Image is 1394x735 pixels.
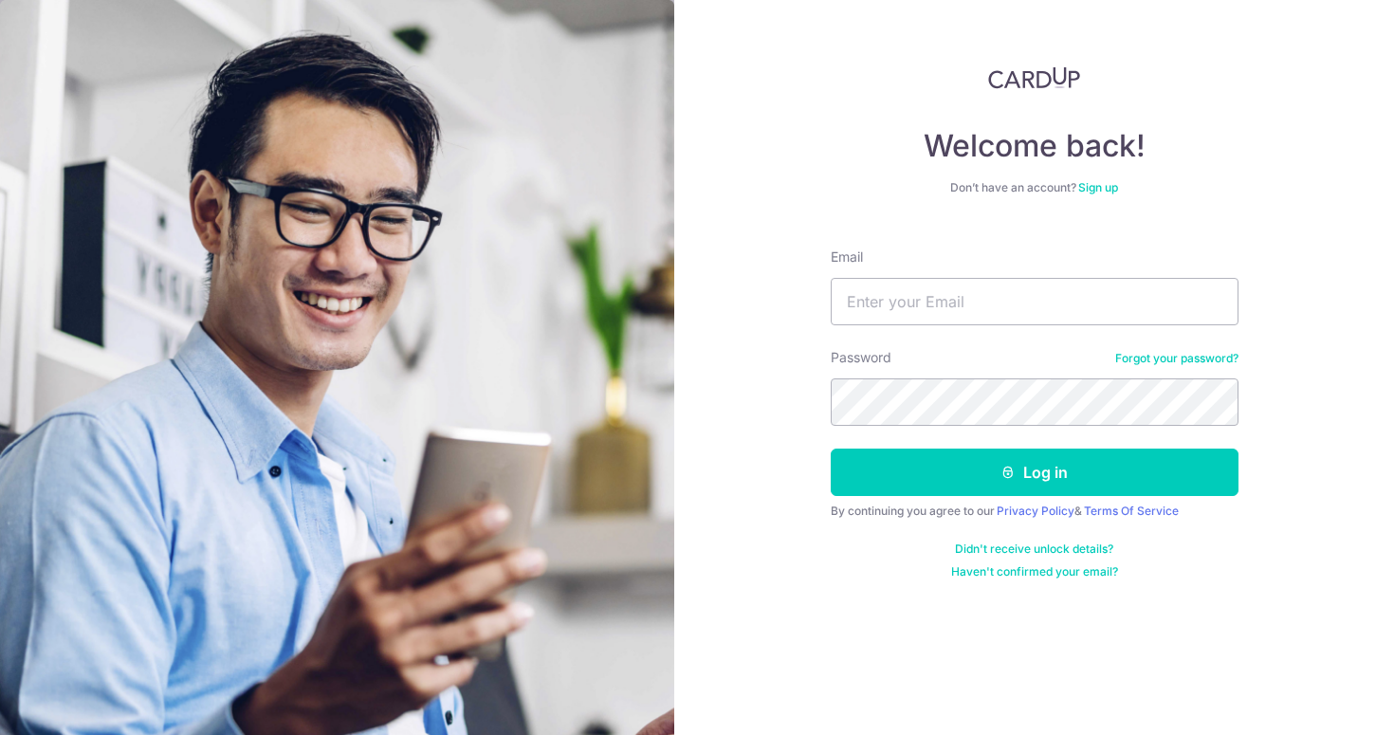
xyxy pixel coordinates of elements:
div: Don’t have an account? [831,180,1238,195]
a: Haven't confirmed your email? [951,564,1118,579]
a: Terms Of Service [1084,504,1179,518]
img: CardUp Logo [988,66,1081,89]
a: Privacy Policy [997,504,1074,518]
label: Password [831,348,891,367]
a: Didn't receive unlock details? [955,542,1113,557]
button: Log in [831,449,1238,496]
div: By continuing you agree to our & [831,504,1238,519]
label: Email [831,248,863,266]
a: Sign up [1078,180,1118,194]
input: Enter your Email [831,278,1238,325]
a: Forgot your password? [1115,351,1238,366]
h4: Welcome back! [831,127,1238,165]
